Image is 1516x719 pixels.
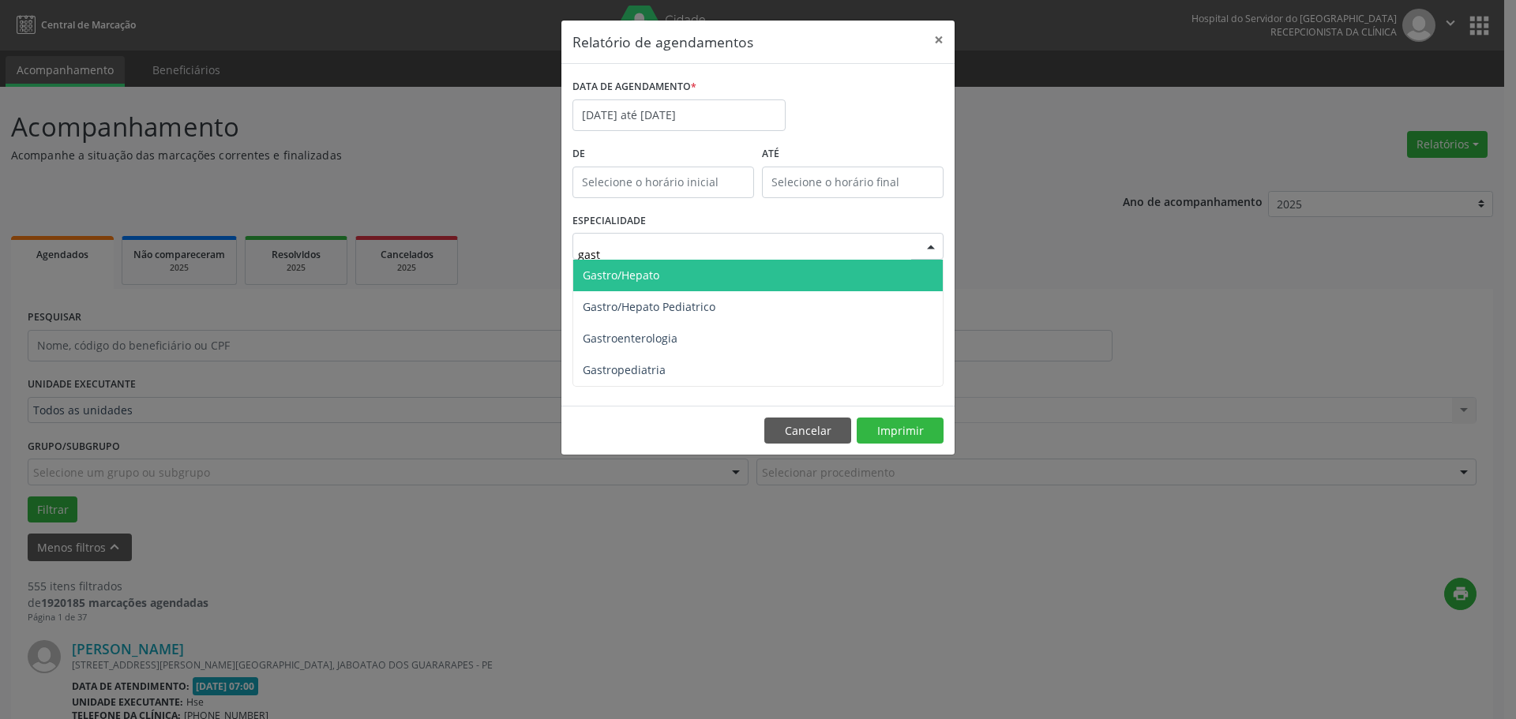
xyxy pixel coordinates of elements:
label: De [572,142,754,167]
input: Selecione o horário inicial [572,167,754,198]
button: Close [923,21,955,59]
span: Gastro/Hepato Pediatrico [583,299,715,314]
button: Cancelar [764,418,851,444]
input: Selecione o horário final [762,167,944,198]
label: DATA DE AGENDAMENTO [572,75,696,99]
span: Gastro/Hepato [583,268,659,283]
input: Seleciona uma especialidade [578,238,911,270]
input: Selecione uma data ou intervalo [572,99,786,131]
button: Imprimir [857,418,944,444]
label: ESPECIALIDADE [572,209,646,234]
span: Gastropediatria [583,362,666,377]
h5: Relatório de agendamentos [572,32,753,52]
label: ATÉ [762,142,944,167]
span: Gastroenterologia [583,331,677,346]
